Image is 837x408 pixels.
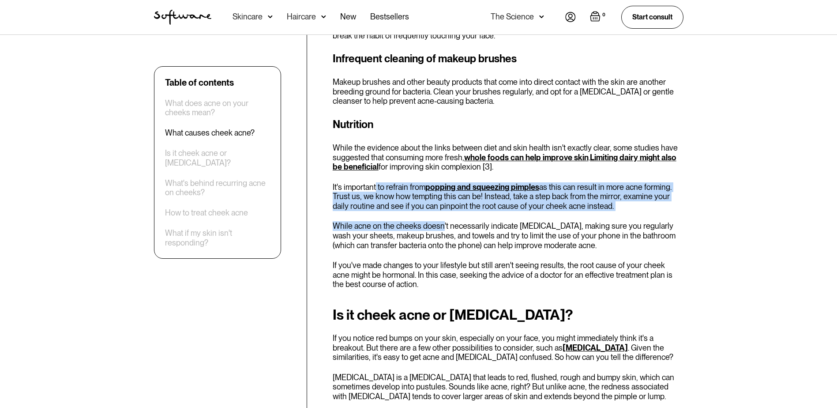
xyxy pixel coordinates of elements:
h2: Is it cheek acne or [MEDICAL_DATA]? [333,307,683,323]
a: Limiting dairy might also be beneficial [333,153,676,172]
div: Table of contents [165,77,234,88]
p: If you notice red bumps on your skin, especially on your face, you might immediately think it's a... [333,333,683,362]
a: How to treat cheek acne [165,208,248,218]
a: Start consult [621,6,683,28]
a: What causes cheek acne? [165,128,255,138]
a: [MEDICAL_DATA] [563,343,628,352]
p: It's important to refrain from as this can result in more acne forming. Trust us, we know how tem... [333,182,683,211]
p: While the evidence about the links between diet and skin health isn't exactly clear, some studies... [333,143,683,172]
h3: Infrequent cleaning of makeup brushes [333,51,683,67]
a: home [154,10,211,25]
div: Haircare [287,12,316,21]
div: The Science [491,12,534,21]
a: What's behind recurring acne on cheeks? [165,178,270,197]
a: What if my skin isn't responding? [165,229,270,248]
div: 0 [601,11,607,19]
p: Makeup brushes and other beauty products that come into direct contact with the skin are another ... [333,77,683,106]
img: arrow down [268,12,273,21]
a: whole foods can help improve skin [464,153,589,162]
p: If you've made changes to your lifestyle but still aren't seeing results, the root cause of your ... [333,261,683,289]
img: arrow down [539,12,544,21]
div: Skincare [233,12,263,21]
img: arrow down [321,12,326,21]
a: What does acne on your cheeks mean? [165,98,270,117]
h3: Nutrition [333,117,683,132]
a: popping and squeezing pimples [425,182,539,192]
a: Is it cheek acne or [MEDICAL_DATA]? [165,149,270,168]
p: [MEDICAL_DATA] is a [MEDICAL_DATA] that leads to red, flushed, rough and bumpy skin, which can so... [333,373,683,401]
a: Open empty cart [590,11,607,23]
p: While acne on the cheeks doesn't necessarily indicate [MEDICAL_DATA], making sure you regularly w... [333,221,683,250]
img: Software Logo [154,10,211,25]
